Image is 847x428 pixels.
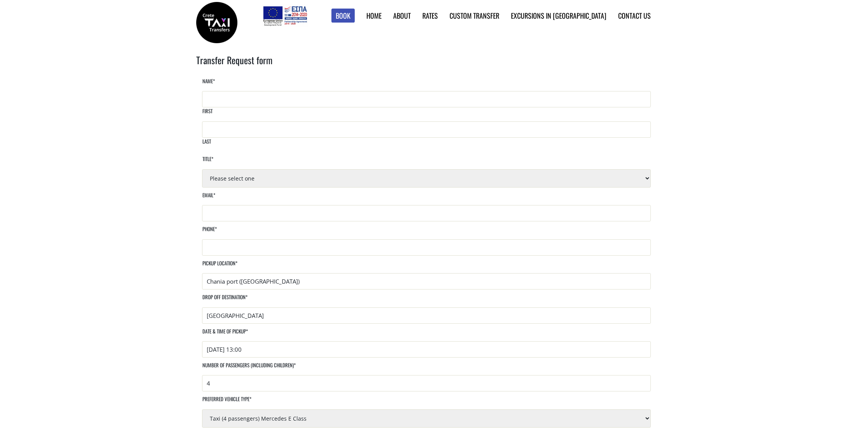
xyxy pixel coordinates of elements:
label: Number of passengers (including children) [202,361,296,375]
label: Preferred vehicle type [202,395,251,409]
img: e-bannersEUERDF180X90.jpg [262,4,308,27]
a: About [393,11,411,21]
label: First [202,107,213,121]
img: Crete Taxi Transfers | Crete Taxi Transfers search results | Crete Taxi Transfers [196,2,237,43]
label: Last [202,138,211,151]
label: Date & time of pickup [202,328,248,341]
a: Excursions in [GEOGRAPHIC_DATA] [511,11,606,21]
a: Crete Taxi Transfers | Crete Taxi Transfers search results | Crete Taxi Transfers [196,18,237,26]
a: Rates [422,11,438,21]
label: Drop off destination [202,293,247,307]
label: Pickup location [202,260,237,273]
label: Name [202,77,215,91]
a: Custom Transfer [450,11,499,21]
label: Title [202,155,213,169]
h2: Transfer Request form [196,53,651,77]
a: Contact us [618,11,651,21]
label: Email [202,191,215,205]
a: Book [331,9,355,23]
label: Phone [202,225,217,239]
a: Home [366,11,382,21]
